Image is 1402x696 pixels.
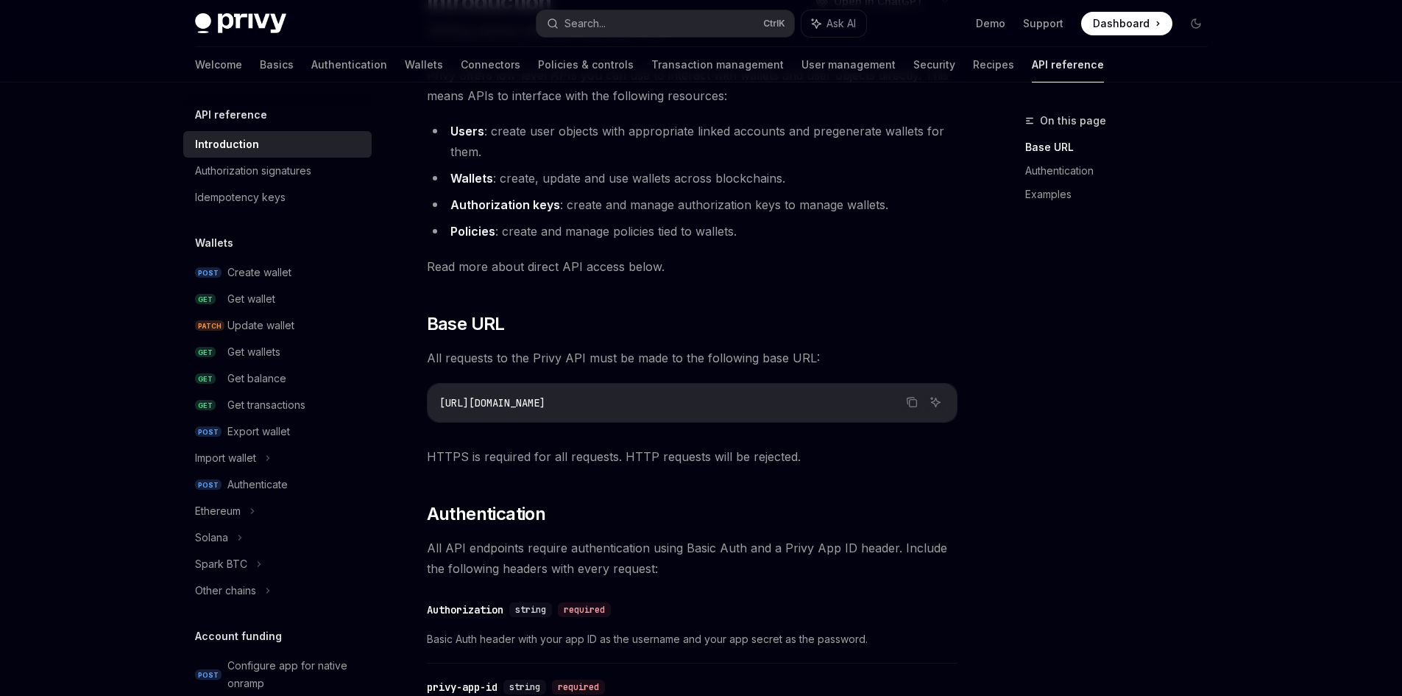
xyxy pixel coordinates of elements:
[1081,12,1172,35] a: Dashboard
[1040,112,1106,130] span: On this page
[195,294,216,305] span: GET
[427,194,957,215] li: : create and manage authorization keys to manage wallets.
[195,347,216,358] span: GET
[427,121,957,162] li: : create user objects with appropriate linked accounts and pregenerate wallets for them.
[427,680,498,695] div: privy-app-id
[195,320,224,331] span: PATCH
[195,189,286,206] div: Idempotency keys
[976,16,1005,31] a: Demo
[195,234,233,252] h5: Wallets
[195,400,216,411] span: GET
[558,602,611,617] div: required
[183,184,372,211] a: Idempotency keys
[973,47,1014,82] a: Recipes
[1025,136,1219,159] a: Base URL
[427,256,957,277] span: Read more about direct API access below.
[195,479,222,491] span: POST
[183,286,372,312] a: GETGet wallet
[183,312,372,339] a: PATCHUpdate wallet
[461,47,520,82] a: Connectors
[902,393,921,412] button: Copy the contents from the code block
[195,106,267,124] h5: API reference
[183,131,372,158] a: Introduction
[427,502,546,526] span: Authentication
[427,602,503,617] div: Authorization
[227,343,280,361] div: Get wallets
[183,392,372,418] a: GETGet transactions
[183,471,372,498] a: POSTAuthenticate
[183,259,372,286] a: POSTCreate wallet
[195,47,242,82] a: Welcome
[552,680,605,695] div: required
[227,657,363,692] div: Configure app for native onramp
[763,18,785,29] span: Ctrl K
[183,339,372,365] a: GETGet wallets
[195,628,282,645] h5: Account funding
[195,582,256,600] div: Other chains
[227,370,286,387] div: Get balance
[227,476,288,493] div: Authenticate
[926,393,945,412] button: Ask AI
[913,47,955,82] a: Security
[1025,159,1219,183] a: Authentication
[538,47,634,82] a: Policies & controls
[227,423,290,440] div: Export wallet
[427,221,957,242] li: : create and manage policies tied to wallets.
[427,538,957,579] span: All API endpoints require authentication using Basic Auth and a Privy App ID header. Include the ...
[537,10,794,37] button: Search...CtrlK
[450,171,493,186] strong: Wallets
[195,669,222,681] span: POST
[195,449,256,467] div: Import wallet
[227,396,305,414] div: Get transactions
[195,13,286,34] img: dark logo
[427,168,957,189] li: : create, update and use wallets across blockchains.
[427,446,957,467] span: HTTPS is required for all requests. HTTP requests will be rejected.
[227,317,294,334] div: Update wallet
[195,502,241,520] div: Ethereum
[195,162,311,180] div: Authorization signatures
[801,47,896,82] a: User management
[826,16,856,31] span: Ask AI
[183,158,372,184] a: Authorization signatures
[801,10,866,37] button: Ask AI
[427,312,505,336] span: Base URL
[450,124,484,138] strong: Users
[1023,16,1063,31] a: Support
[195,267,222,278] span: POST
[427,348,957,368] span: All requests to the Privy API must be made to the following base URL:
[509,681,540,693] span: string
[260,47,294,82] a: Basics
[227,264,291,281] div: Create wallet
[183,365,372,392] a: GETGet balance
[195,555,247,573] div: Spark BTC
[1093,16,1150,31] span: Dashboard
[427,630,957,648] span: Basic Auth header with your app ID as the username and your app secret as the password.
[405,47,443,82] a: Wallets
[651,47,784,82] a: Transaction management
[427,65,957,106] span: Privy offers low-level APIs you can use to interact with wallets and user objects directly. This ...
[515,604,546,616] span: string
[227,290,275,308] div: Get wallet
[564,15,606,32] div: Search...
[195,529,228,546] div: Solana
[183,418,372,445] a: POSTExport wallet
[1184,12,1208,35] button: Toggle dark mode
[195,136,259,153] div: Introduction
[311,47,387,82] a: Authentication
[450,197,560,212] strong: Authorization keys
[1025,183,1219,206] a: Examples
[195,426,222,437] span: POST
[450,224,495,239] strong: Policies
[195,373,216,384] span: GET
[439,396,545,409] span: [URL][DOMAIN_NAME]
[1032,47,1104,82] a: API reference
